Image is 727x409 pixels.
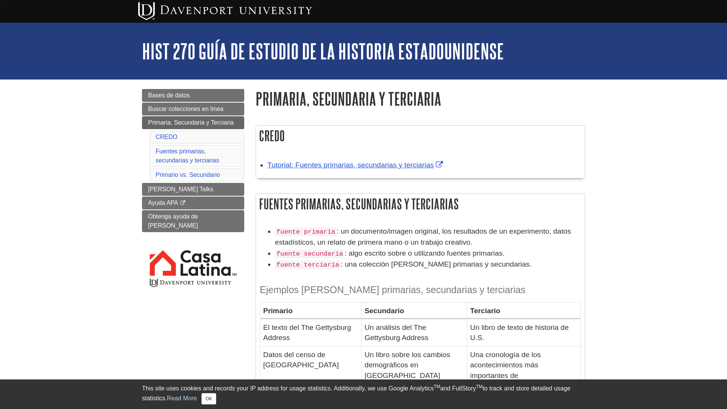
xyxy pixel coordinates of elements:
span: Obtenga ayuda de [PERSON_NAME] [148,213,198,229]
sup: TM [476,384,482,389]
span: Primaria, Secundaria y Terciaria [148,119,234,126]
span: Ayuda APA [148,200,178,206]
a: Link opens in new window [267,161,445,169]
a: HIST 270 Guía de estudio de la historia estadounidense [142,39,504,63]
img: Davenport University [138,2,312,20]
button: Close [201,393,216,404]
li: : una colección [PERSON_NAME] primarias y secundarias. [275,259,581,270]
td: Una cronología de los acontecimientos más importantes de [GEOGRAPHIC_DATA] [467,346,580,394]
code: fuente primaria [275,228,337,236]
span: Buscar colecciones en línea [148,106,223,112]
th: Primario [260,302,362,319]
li: : un documento/imagen original, los resultados de un experimento, datos estadísticos, un relato d... [275,226,581,248]
a: Primaria, Secundaria y Terciaria [142,116,244,129]
td: Un libro de texto de historia de U.S. [467,319,580,346]
a: Buscar colecciones en línea [142,103,244,116]
div: This site uses cookies and records your IP address for usage statistics. Additionally, we use Goo... [142,384,585,404]
a: Bases de datos [142,89,244,102]
a: Read More [167,395,197,401]
sup: TM [434,384,440,389]
span: Bases de datos [148,92,190,98]
td: Un libro sobre los cambios demográficos en [GEOGRAPHIC_DATA] [361,346,467,394]
th: Terciario [467,302,580,319]
td: Un análisis del The Gettysburg Address [361,319,467,346]
a: Obtenga ayuda de [PERSON_NAME] [142,210,244,232]
i: This link opens in a new window [179,201,186,206]
code: fuente secundaria [275,250,345,258]
h3: Ejemplos [PERSON_NAME] primarias, secundarias y terciarias [260,284,581,295]
div: Guide Page Menu [142,89,244,301]
a: [PERSON_NAME] Talks [142,183,244,196]
th: Secundario [361,302,467,319]
a: Primario vs. Secundario [156,172,220,178]
h2: Fuentes primarias, secundarias y terciarias [256,194,585,214]
td: Datos del censo de [GEOGRAPHIC_DATA] [260,346,362,394]
span: [PERSON_NAME] Talks [148,186,213,192]
a: Fuentes primarias, secundarias y terciarias [156,148,219,164]
h1: Primaria, Secundaria y Terciaria [256,89,585,108]
h2: CREDO [256,126,585,146]
a: Ayuda APA [142,197,244,209]
td: El texto del The Gettysburg Address [260,319,362,346]
li: : algo escrito sobre o utilizando fuentes primarias. [275,248,581,259]
code: fuente terciaria [275,261,341,269]
a: CREDO [156,134,178,140]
